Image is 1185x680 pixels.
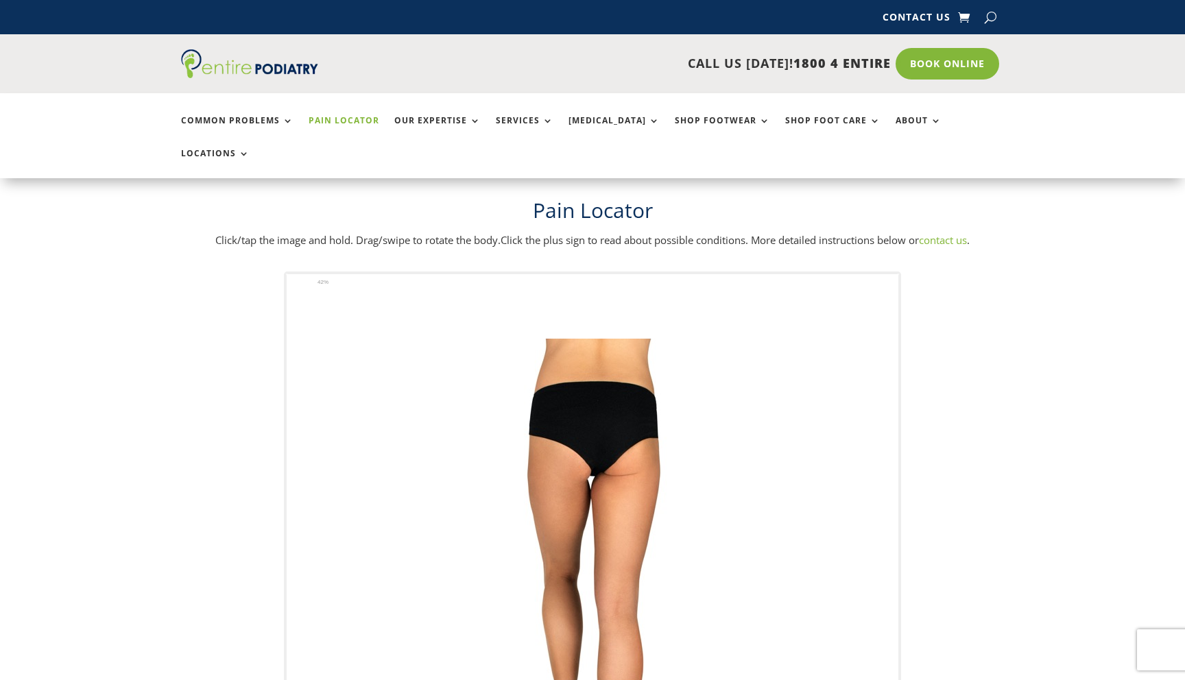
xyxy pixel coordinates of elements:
[496,116,553,145] a: Services
[318,277,335,288] span: 42%
[181,67,318,81] a: Entire Podiatry
[309,116,379,145] a: Pain Locator
[181,116,294,145] a: Common Problems
[181,196,1004,232] h1: Pain Locator
[181,149,250,178] a: Locations
[785,116,881,145] a: Shop Foot Care
[793,55,891,71] span: 1800 4 ENTIRE
[883,12,950,27] a: Contact Us
[394,116,481,145] a: Our Expertise
[896,48,999,80] a: Book Online
[501,233,970,247] span: Click the plus sign to read about possible conditions. More detailed instructions below or .
[215,233,501,247] span: Click/tap the image and hold. Drag/swipe to rotate the body.
[919,233,967,247] a: contact us
[568,116,660,145] a: [MEDICAL_DATA]
[181,49,318,78] img: logo (1)
[896,116,942,145] a: About
[371,55,891,73] p: CALL US [DATE]!
[675,116,770,145] a: Shop Footwear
